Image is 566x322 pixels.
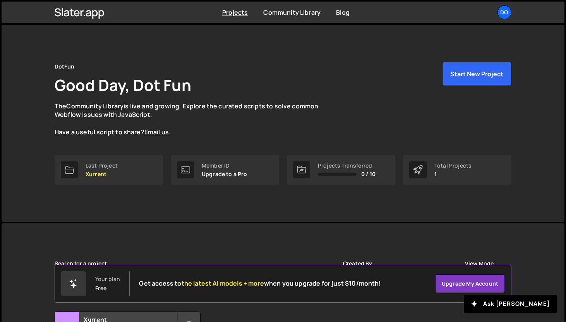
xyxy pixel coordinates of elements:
[202,163,247,169] div: Member ID
[144,128,169,136] a: Email us
[464,295,557,313] button: Ask [PERSON_NAME]
[86,171,118,177] p: Xurrent
[435,274,505,293] a: Upgrade my account
[336,8,350,17] a: Blog
[55,260,107,267] label: Search for a project
[95,285,107,291] div: Free
[55,74,191,96] h1: Good Day, Dot Fun
[434,163,472,169] div: Total Projects
[55,62,74,71] div: DotFun
[139,280,381,287] h2: Get access to when you upgrade for just $10/month!
[182,279,264,288] span: the latest AI models + more
[442,62,511,86] button: Start New Project
[66,102,123,110] a: Community Library
[86,163,118,169] div: Last Project
[343,260,372,267] label: Created By
[95,276,120,282] div: Your plan
[55,155,163,185] a: Last Project Xurrent
[497,5,511,19] a: Do
[222,8,248,17] a: Projects
[318,163,376,169] div: Projects Transferred
[434,171,472,177] p: 1
[263,8,321,17] a: Community Library
[202,171,247,177] p: Upgrade to a Pro
[361,171,376,177] span: 0 / 10
[465,260,494,267] label: View Mode
[55,102,333,137] p: The is live and growing. Explore the curated scripts to solve common Webflow issues with JavaScri...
